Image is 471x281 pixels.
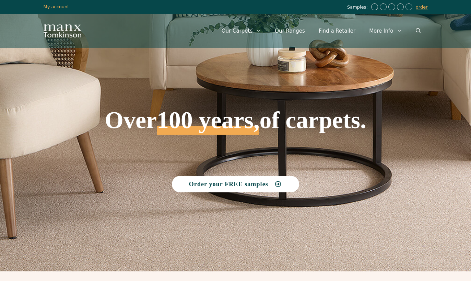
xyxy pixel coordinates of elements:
[268,21,312,41] a: Our Ranges
[347,4,369,10] span: Samples:
[215,21,268,41] a: Our Carpets
[409,21,428,41] a: Open Search Bar
[44,58,428,135] h1: Over of carpets.
[416,4,428,10] a: order
[157,114,259,135] span: 100 years,
[44,4,69,9] a: My account
[362,21,409,41] a: More Info
[172,176,299,192] a: Order your FREE samples
[44,24,81,37] img: Manx Tomkinson
[189,181,268,187] span: Order your FREE samples
[215,21,428,41] nav: Primary
[312,21,362,41] a: Find a Retailer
